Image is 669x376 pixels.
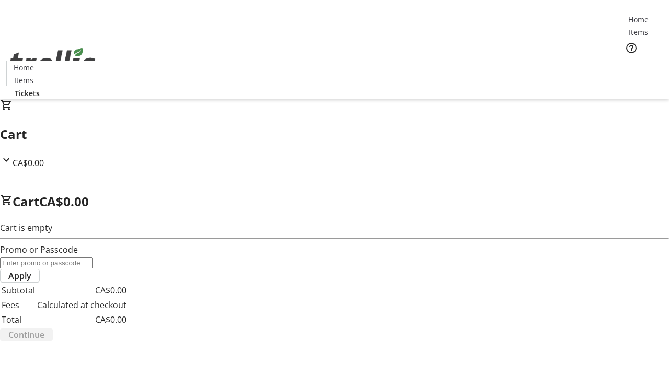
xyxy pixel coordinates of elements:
[621,14,655,25] a: Home
[14,75,33,86] span: Items
[1,284,36,297] td: Subtotal
[621,61,663,72] a: Tickets
[15,88,40,99] span: Tickets
[6,88,48,99] a: Tickets
[629,27,648,38] span: Items
[37,284,127,297] td: CA$0.00
[1,313,36,326] td: Total
[8,269,31,282] span: Apply
[13,157,44,169] span: CA$0.00
[621,38,642,58] button: Help
[37,298,127,312] td: Calculated at checkout
[6,36,99,88] img: Orient E2E Organization xAzyWartfJ's Logo
[7,75,40,86] a: Items
[621,27,655,38] a: Items
[629,61,654,72] span: Tickets
[1,298,36,312] td: Fees
[37,313,127,326] td: CA$0.00
[39,193,89,210] span: CA$0.00
[7,62,40,73] a: Home
[628,14,649,25] span: Home
[14,62,34,73] span: Home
